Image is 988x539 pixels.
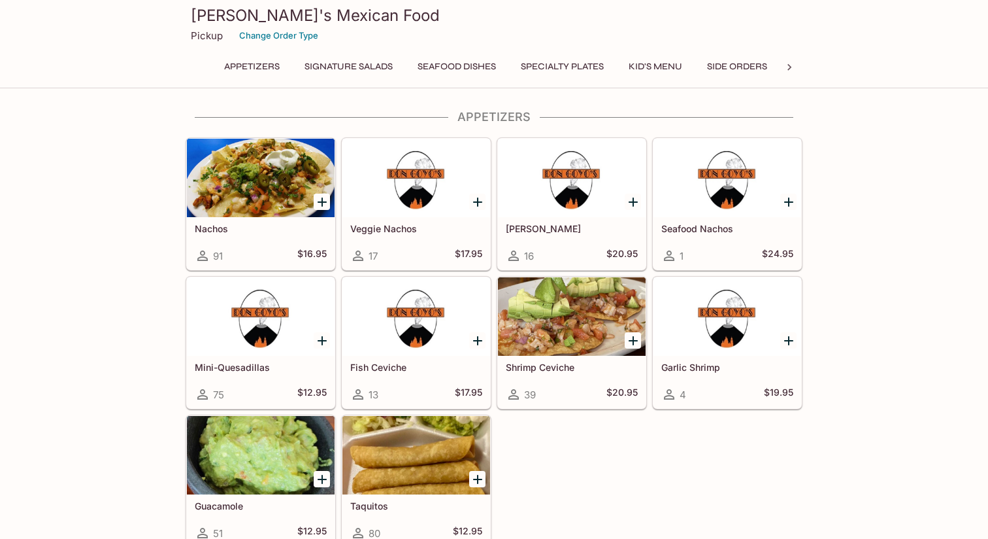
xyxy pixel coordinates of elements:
[350,362,482,373] h5: Fish Ceviche
[524,250,534,262] span: 16
[680,250,683,262] span: 1
[297,58,400,76] button: Signature Salads
[213,389,224,401] span: 75
[514,58,611,76] button: Specialty Plates
[342,277,490,356] div: Fish Ceviche
[469,332,486,349] button: Add Fish Ceviche
[410,58,503,76] button: Seafood Dishes
[314,471,330,487] button: Add Guacamole
[455,248,482,264] h5: $17.95
[297,387,327,402] h5: $12.95
[369,250,378,262] span: 17
[233,26,324,46] button: Change Order Type
[625,194,641,210] button: Add Fajita Nachos
[186,110,802,124] h4: Appetizers
[191,29,223,42] p: Pickup
[653,139,801,217] div: Seafood Nachos
[342,416,490,495] div: Taquitos
[764,387,793,402] h5: $19.95
[653,277,802,409] a: Garlic Shrimp4$19.95
[191,5,797,26] h3: [PERSON_NAME]'s Mexican Food
[350,500,482,512] h5: Taquitos
[314,194,330,210] button: Add Nachos
[342,277,491,409] a: Fish Ceviche13$17.95
[506,362,638,373] h5: Shrimp Ceviche
[498,277,646,356] div: Shrimp Ceviche
[187,139,335,217] div: Nachos
[497,277,646,409] a: Shrimp Ceviche39$20.95
[195,223,327,234] h5: Nachos
[455,387,482,402] h5: $17.95
[350,223,482,234] h5: Veggie Nachos
[342,139,490,217] div: Veggie Nachos
[606,248,638,264] h5: $20.95
[506,223,638,234] h5: [PERSON_NAME]
[780,194,797,210] button: Add Seafood Nachos
[497,138,646,270] a: [PERSON_NAME]16$20.95
[186,277,335,409] a: Mini-Quesadillas75$12.95
[780,332,797,349] button: Add Garlic Shrimp
[369,389,378,401] span: 13
[524,389,536,401] span: 39
[195,362,327,373] h5: Mini-Quesadillas
[469,471,486,487] button: Add Taquitos
[469,194,486,210] button: Add Veggie Nachos
[621,58,689,76] button: Kid's Menu
[661,223,793,234] h5: Seafood Nachos
[700,58,774,76] button: Side Orders
[661,362,793,373] h5: Garlic Shrimp
[297,248,327,264] h5: $16.95
[187,416,335,495] div: Guacamole
[186,138,335,270] a: Nachos91$16.95
[762,248,793,264] h5: $24.95
[653,138,802,270] a: Seafood Nachos1$24.95
[606,387,638,402] h5: $20.95
[314,332,330,349] button: Add Mini-Quesadillas
[213,250,223,262] span: 91
[187,277,335,356] div: Mini-Quesadillas
[342,138,491,270] a: Veggie Nachos17$17.95
[625,332,641,349] button: Add Shrimp Ceviche
[653,277,801,356] div: Garlic Shrimp
[498,139,646,217] div: Fajita Nachos
[680,389,686,401] span: 4
[195,500,327,512] h5: Guacamole
[217,58,287,76] button: Appetizers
